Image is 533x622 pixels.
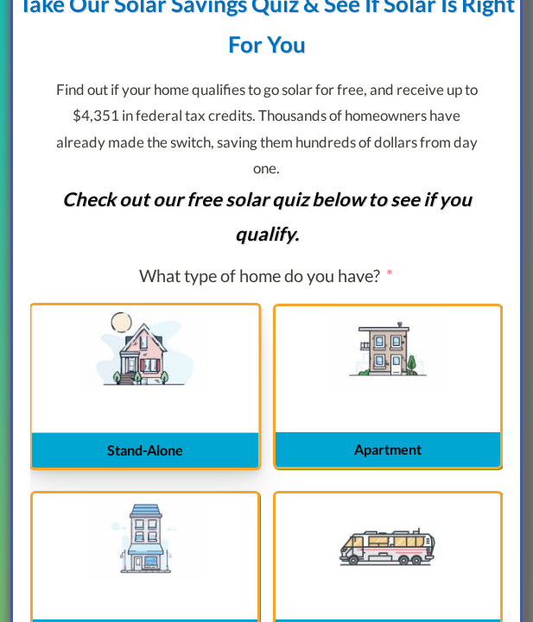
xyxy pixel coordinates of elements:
label: Stand-Alone [32,305,259,393]
label: Apartment [276,306,500,393]
div: Find out if your home qualifies to go solar for free, and receive up to $4,351 in federal tax cre... [13,77,520,251]
span: Check out our free solar quiz below to see if you qualify. [49,182,484,250]
span: Apartment [276,432,500,467]
label: What type of home do you have? [139,260,393,291]
span: Stand-Alone [32,433,259,468]
label: Trailer [276,493,500,580]
label: Investment [33,493,257,580]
